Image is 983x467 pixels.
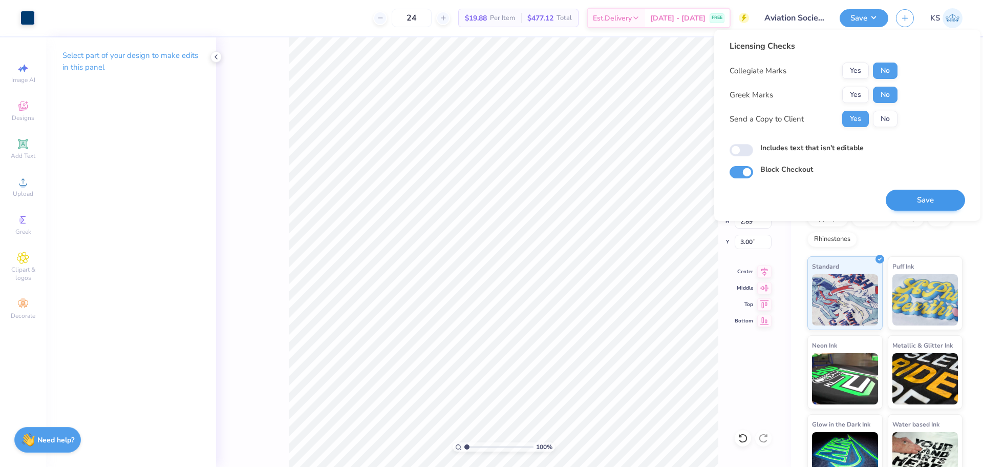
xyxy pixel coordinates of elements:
span: Middle [735,285,753,292]
button: Yes [842,63,869,79]
span: Per Item [490,13,515,24]
span: Standard [812,261,839,272]
div: Licensing Checks [730,40,897,52]
span: Total [557,13,572,24]
img: Kath Sales [943,8,963,28]
span: Neon Ink [812,340,837,351]
p: Select part of your design to make edits in this panel [62,50,200,73]
span: $19.88 [465,13,487,24]
span: $477.12 [527,13,553,24]
span: Glow in the Dark Ink [812,419,870,430]
span: Upload [13,190,33,198]
input: – – [392,9,432,27]
div: Greek Marks [730,89,773,101]
input: Untitled Design [757,8,832,28]
button: Save [840,9,888,27]
span: Add Text [11,152,35,160]
button: Yes [842,111,869,127]
span: Decorate [11,312,35,320]
img: Neon Ink [812,353,878,404]
span: Bottom [735,317,753,324]
label: Block Checkout [760,164,813,175]
span: Water based Ink [892,419,939,430]
strong: Need help? [37,435,74,445]
button: No [873,63,897,79]
button: No [873,111,897,127]
span: Puff Ink [892,261,914,272]
span: Est. Delivery [593,13,632,24]
img: Metallic & Glitter Ink [892,353,958,404]
span: FREE [712,14,722,22]
span: Greek [15,228,31,236]
span: Clipart & logos [5,266,41,282]
span: [DATE] - [DATE] [650,13,706,24]
button: Yes [842,87,869,103]
span: 100 % [536,442,552,452]
img: Puff Ink [892,274,958,326]
button: Save [886,190,965,211]
div: Rhinestones [807,232,857,247]
a: KS [930,8,963,28]
label: Includes text that isn't editable [760,143,864,153]
button: No [873,87,897,103]
span: Metallic & Glitter Ink [892,340,953,351]
div: Send a Copy to Client [730,113,804,125]
img: Standard [812,274,878,326]
span: Designs [12,114,34,122]
span: Image AI [11,76,35,84]
span: KS [930,12,940,24]
div: Collegiate Marks [730,65,786,77]
span: Top [735,301,753,308]
span: Center [735,268,753,275]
